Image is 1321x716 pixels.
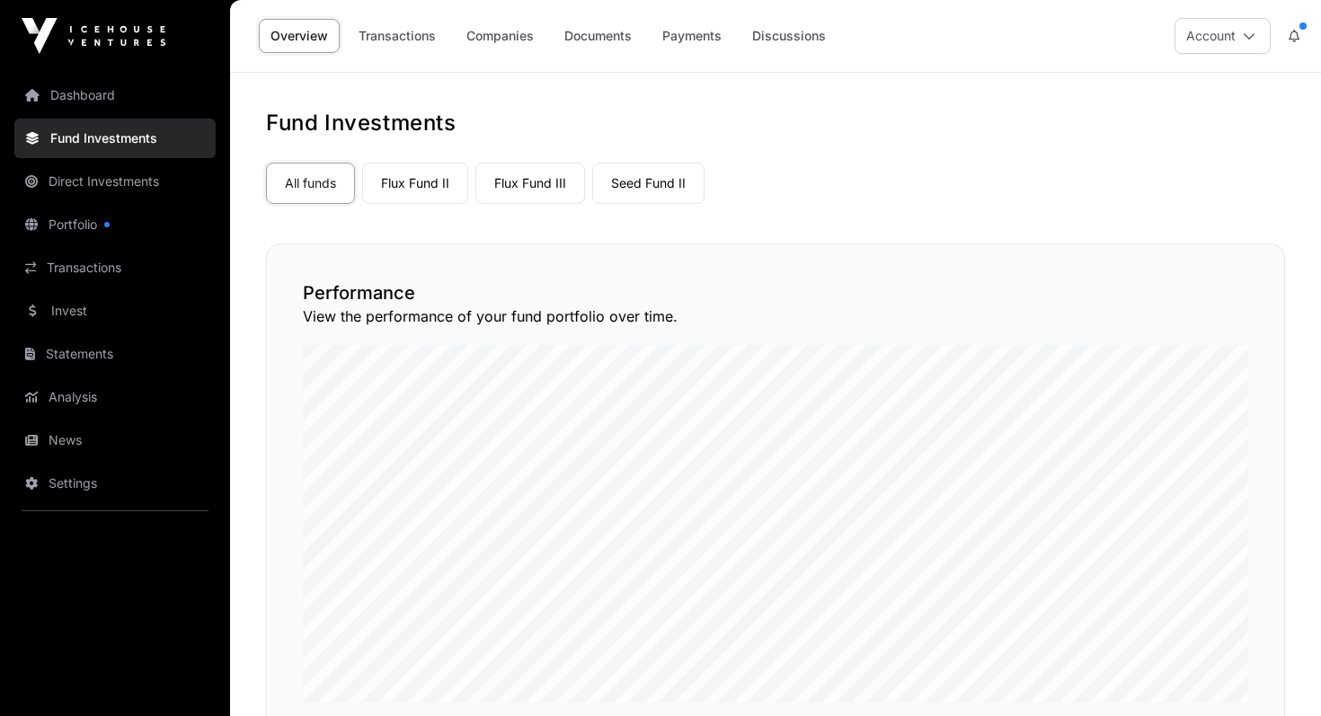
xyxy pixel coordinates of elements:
[14,334,216,374] a: Statements
[14,205,216,244] a: Portfolio
[22,18,165,54] img: Icehouse Ventures Logo
[651,19,733,53] a: Payments
[1231,630,1321,716] iframe: Chat Widget
[14,464,216,503] a: Settings
[14,291,216,331] a: Invest
[266,163,355,204] a: All funds
[14,248,216,287] a: Transactions
[14,420,216,460] a: News
[266,109,1285,137] h1: Fund Investments
[259,19,340,53] a: Overview
[740,19,838,53] a: Discussions
[455,19,545,53] a: Companies
[592,163,705,204] a: Seed Fund II
[14,162,216,201] a: Direct Investments
[553,19,643,53] a: Documents
[475,163,585,204] a: Flux Fund III
[1175,18,1271,54] button: Account
[14,75,216,115] a: Dashboard
[347,19,448,53] a: Transactions
[14,119,216,158] a: Fund Investments
[303,305,1248,327] p: View the performance of your fund portfolio over time.
[303,280,1248,305] h2: Performance
[362,163,468,204] a: Flux Fund II
[14,377,216,417] a: Analysis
